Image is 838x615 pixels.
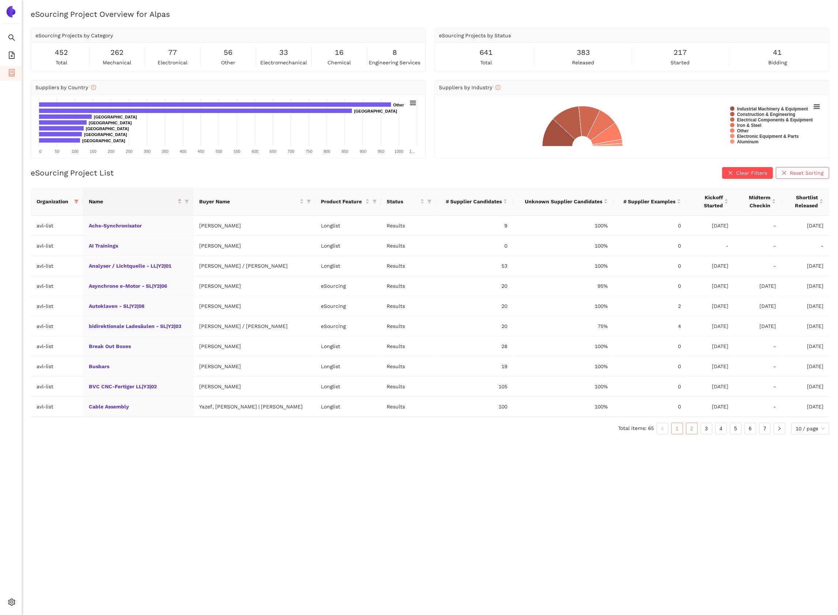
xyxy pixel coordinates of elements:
td: Results [381,256,436,276]
td: 100% [513,256,613,276]
span: filter [73,196,80,207]
td: 100% [513,377,613,397]
text: 750 [306,149,312,154]
span: Shortlist Released [788,193,818,210]
td: 0 [614,336,687,356]
span: Buyer Name [199,197,298,205]
td: - [734,397,782,417]
td: [DATE] [687,216,734,236]
td: Results [381,316,436,336]
text: 350 [162,149,168,154]
text: 300 [144,149,150,154]
td: - [734,356,782,377]
text: Aluminum [737,139,759,144]
td: 95% [513,276,613,296]
td: Longlist [315,236,381,256]
span: setting [8,596,15,611]
span: # Supplier Candidates [442,197,502,205]
td: avl-list [31,336,83,356]
td: [DATE] [782,216,829,236]
a: 6 [745,423,756,434]
span: started [671,59,690,67]
td: [PERSON_NAME] [193,216,315,236]
td: [DATE] [687,296,734,316]
span: filter [426,196,433,207]
td: 53 [436,256,513,276]
td: 75% [513,316,613,336]
li: 3 [701,423,712,434]
td: 20 [436,316,513,336]
text: 700 [288,149,294,154]
a: 7 [759,423,770,434]
text: 800 [324,149,330,154]
img: Logo [5,6,17,18]
span: 217 [674,47,687,58]
text: [GEOGRAPHIC_DATA] [89,121,132,125]
td: eSourcing [315,296,381,316]
td: 0 [614,216,687,236]
td: [DATE] [687,256,734,276]
a: 1 [672,423,683,434]
td: 20 [436,276,513,296]
button: left [657,423,668,434]
span: 262 [110,47,124,58]
span: eSourcing Projects by Category [35,33,113,38]
span: info-circle [91,85,96,90]
td: 28 [436,336,513,356]
td: avl-list [31,397,83,417]
div: Page Size [791,423,829,434]
text: 1000 [395,149,403,154]
td: [DATE] [734,276,782,296]
span: filter [305,196,312,207]
td: [PERSON_NAME] [193,236,315,256]
span: filter [427,199,432,204]
a: 5 [730,423,741,434]
td: [PERSON_NAME] [193,377,315,397]
td: Longlist [315,336,381,356]
td: - [734,377,782,397]
span: 41 [773,47,782,58]
text: Other [393,103,404,107]
text: [GEOGRAPHIC_DATA] [354,109,397,113]
span: total [56,59,67,67]
td: [DATE] [782,397,829,417]
span: filter [185,199,189,204]
th: this column's title is Unknown Supplier Candidates,this column is sortable [513,188,613,216]
span: 452 [55,47,68,58]
span: 641 [479,47,493,58]
td: [DATE] [734,316,782,336]
td: Results [381,216,436,236]
th: this column's title is Status,this column is sortable [381,188,436,216]
span: Kickoff Started [693,193,723,210]
li: 7 [759,423,771,434]
text: 250 [126,149,132,154]
td: [DATE] [782,296,829,316]
td: Results [381,397,436,417]
text: 650 [270,149,276,154]
td: 4 [614,316,687,336]
td: Results [381,377,436,397]
th: this column's title is Product Feature,this column is sortable [315,188,381,216]
li: Previous Page [657,423,668,434]
td: [DATE] [782,276,829,296]
td: avl-list [31,377,83,397]
button: closeReset Sorting [776,167,829,179]
text: Electrical Components & Equipment [737,117,813,122]
span: filter [183,196,190,207]
span: Midterm Checkin [740,193,770,210]
li: 1 [671,423,683,434]
span: container [8,67,15,81]
td: 0 [614,356,687,377]
td: Yazef, [PERSON_NAME] | [PERSON_NAME] [193,397,315,417]
td: 2 [614,296,687,316]
td: [DATE] [782,336,829,356]
a: 3 [701,423,712,434]
span: engineering services [369,59,420,67]
span: filter [371,196,378,207]
li: 2 [686,423,698,434]
td: Results [381,236,436,256]
td: Longlist [315,377,381,397]
td: avl-list [31,296,83,316]
td: [DATE] [687,276,734,296]
td: avl-list [31,236,83,256]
